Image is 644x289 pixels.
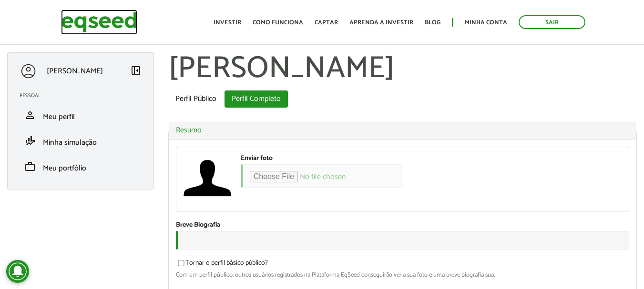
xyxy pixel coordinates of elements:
[225,90,288,108] a: Perfil Completo
[241,155,273,162] label: Enviar foto
[24,161,36,172] span: work
[465,20,507,26] a: Minha conta
[130,65,142,76] span: left_panel_close
[168,90,224,108] a: Perfil Público
[176,260,268,269] label: Tornar o perfil básico público?
[214,20,241,26] a: Investir
[184,154,231,202] img: Foto de Antonio Daniel Cunha Araujo
[253,20,303,26] a: Como funciona
[168,52,637,86] h1: [PERSON_NAME]
[43,136,97,149] span: Minha simulação
[12,102,149,128] li: Meu perfil
[176,272,629,278] div: Com um perfil público, outros usuários registrados na Plataforma EqSeed conseguirão ver a sua fot...
[173,260,190,266] input: Tornar o perfil básico público?
[43,110,75,123] span: Meu perfil
[20,93,149,99] h2: Pessoal
[12,154,149,179] li: Meu portfólio
[20,110,142,121] a: personMeu perfil
[315,20,338,26] a: Captar
[43,162,86,175] span: Meu portfólio
[349,20,413,26] a: Aprenda a investir
[61,10,137,35] img: EqSeed
[176,222,220,229] label: Breve Biografia
[20,161,142,172] a: workMeu portfólio
[176,127,629,134] a: Resumo
[20,135,142,147] a: finance_modeMinha simulação
[425,20,440,26] a: Blog
[12,128,149,154] li: Minha simulação
[184,154,231,202] a: Ver perfil do usuário.
[47,67,103,76] p: [PERSON_NAME]
[24,135,36,147] span: finance_mode
[24,110,36,121] span: person
[519,15,585,29] a: Sair
[130,65,142,78] a: Colapsar menu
